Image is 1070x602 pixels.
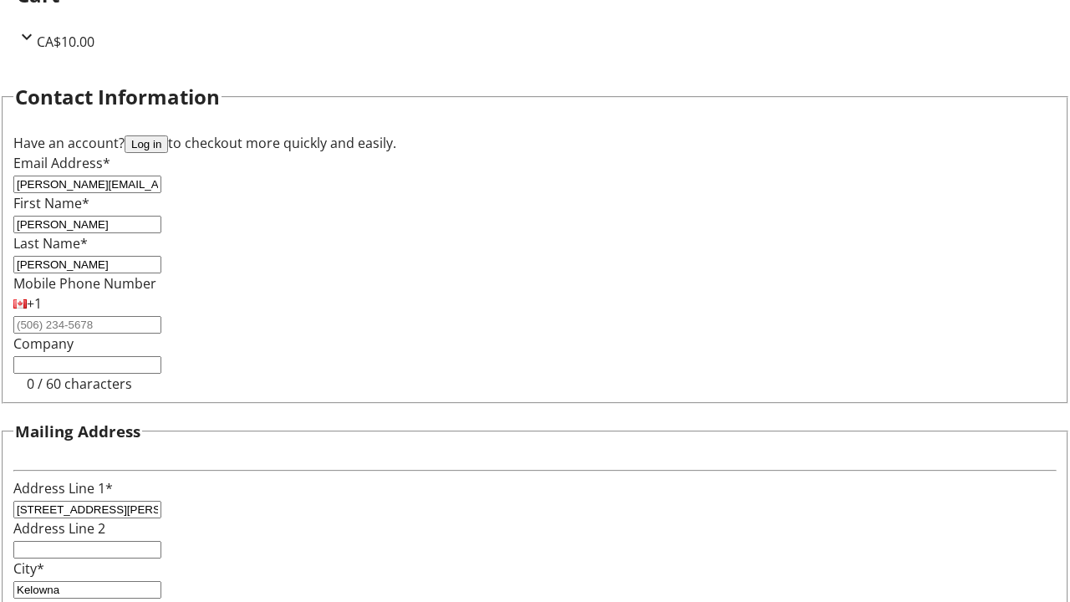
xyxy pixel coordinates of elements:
input: (506) 234-5678 [13,316,161,334]
button: Log in [125,135,168,153]
label: Company [13,334,74,353]
h3: Mailing Address [15,420,140,443]
input: City [13,581,161,599]
label: Last Name* [13,234,88,253]
div: Have an account? to checkout more quickly and easily. [13,133,1057,153]
label: Address Line 2 [13,519,105,538]
label: Email Address* [13,154,110,172]
tr-character-limit: 0 / 60 characters [27,375,132,393]
label: Address Line 1* [13,479,113,497]
label: City* [13,559,44,578]
input: Address [13,501,161,518]
span: CA$10.00 [37,33,94,51]
label: First Name* [13,194,89,212]
h2: Contact Information [15,82,220,112]
label: Mobile Phone Number [13,274,156,293]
